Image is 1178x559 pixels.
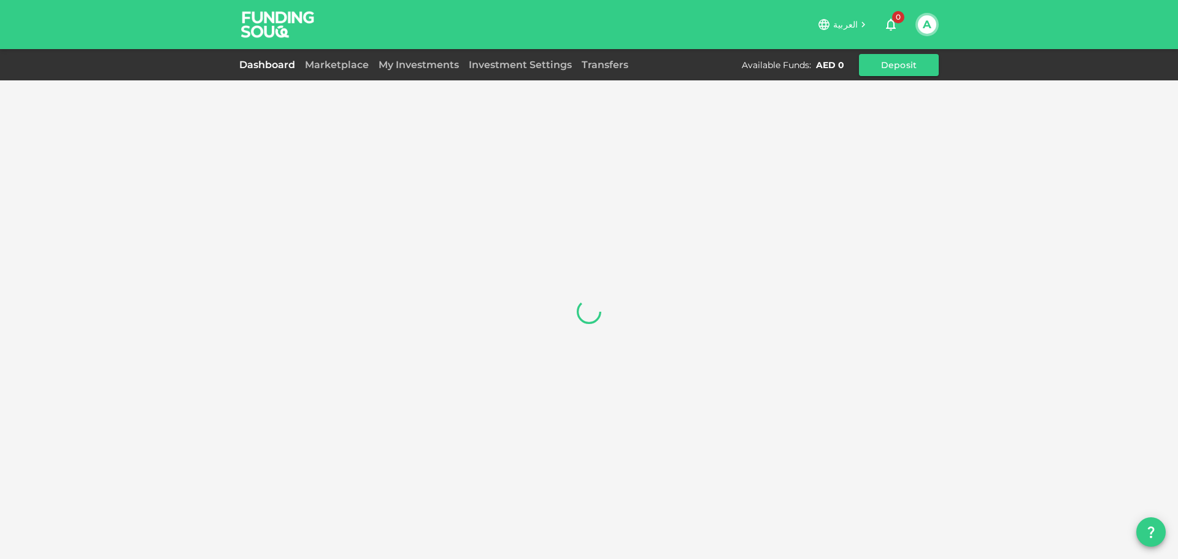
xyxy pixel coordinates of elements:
a: Marketplace [300,59,374,71]
div: Available Funds : [742,59,811,71]
div: AED 0 [816,59,844,71]
a: My Investments [374,59,464,71]
button: 0 [879,12,903,37]
a: Dashboard [239,59,300,71]
button: question [1136,517,1166,547]
button: A [918,15,936,34]
span: العربية [833,19,858,30]
a: Investment Settings [464,59,577,71]
a: Transfers [577,59,633,71]
span: 0 [892,11,904,23]
button: Deposit [859,54,939,76]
